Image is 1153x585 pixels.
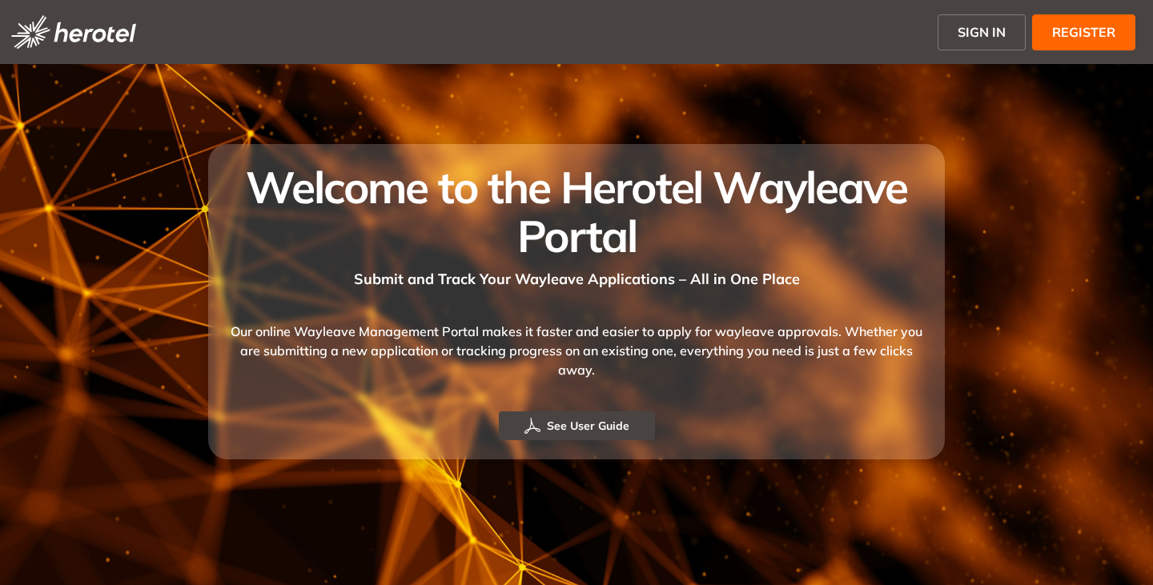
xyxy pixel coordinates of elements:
button: See User Guide [499,411,655,440]
span: REGISTER [1052,22,1115,42]
div: Submit and Track Your Wayleave Applications – All in One Place [227,260,926,290]
button: REGISTER [1032,14,1135,50]
span: SIGN IN [958,22,1006,42]
div: Our online Wayleave Management Portal makes it faster and easier to apply for wayleave approvals.... [227,290,926,411]
button: SIGN IN [938,14,1026,50]
img: logo [11,15,136,49]
span: See User Guide [547,417,629,435]
span: Welcome to the Herotel Wayleave Portal [246,159,906,263]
